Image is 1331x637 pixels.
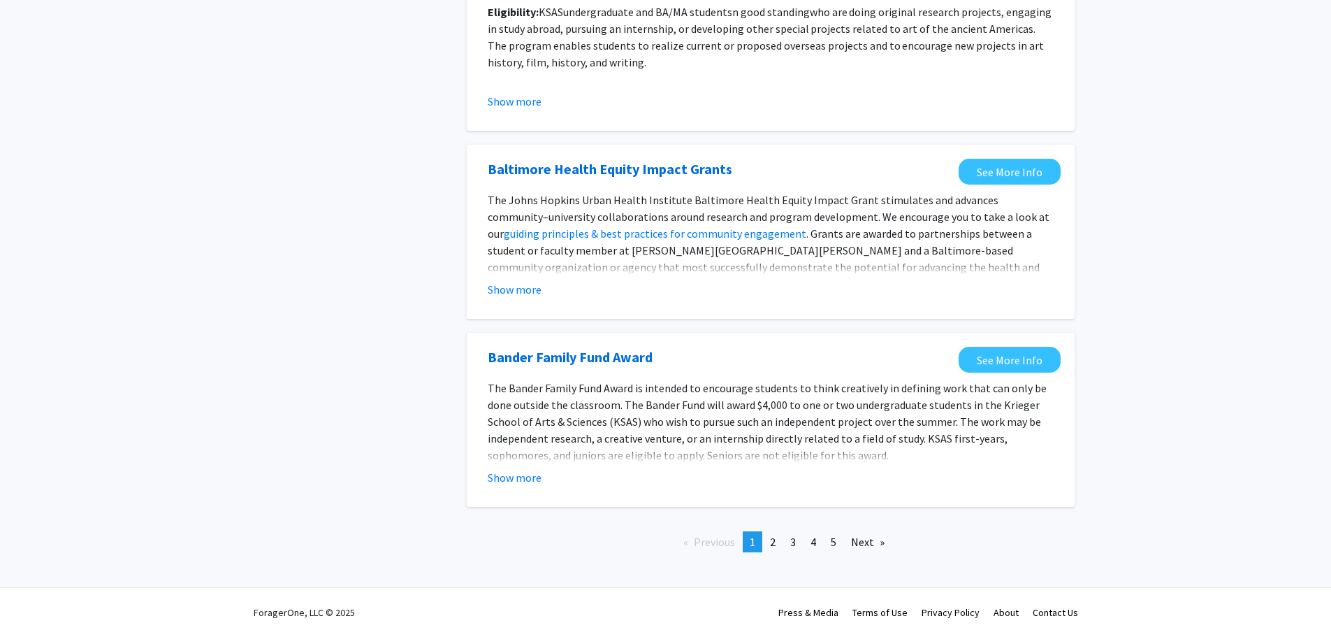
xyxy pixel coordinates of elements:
a: Next page [844,531,892,552]
a: Contact Us [1033,606,1078,619]
a: Opens in a new tab [488,347,653,368]
span: The Johns Hopkins Urban Health Institute Baltimore Health Equity Impact Grant stimulates and adva... [488,193,1049,241]
a: Terms of Use [852,606,908,619]
span: The Bander Family Fund Award is intended to encourage students to think creatively in defining wo... [488,381,1047,462]
button: Show more [488,469,541,486]
a: Opens in a new tab [959,347,1061,373]
span: Previous [694,535,735,549]
span: 4 [810,535,816,549]
span: undergraduate and BA/MA students [563,5,732,19]
iframe: Chat [10,574,59,627]
a: guiding principles & best practices for community engagement [504,227,806,241]
a: Opens in a new tab [959,159,1061,185]
ul: Pagination [467,531,1075,552]
a: Privacy Policy [922,606,980,619]
span: 1 [750,535,755,549]
a: Press & Media [778,606,838,619]
span: 3 [790,535,796,549]
a: About [994,606,1019,619]
a: Opens in a new tab [488,159,732,180]
div: ForagerOne, LLC © 2025 [254,588,355,637]
p: KSAS n good standing [488,3,1054,71]
strong: Eligibility: [488,5,539,19]
button: Show more [488,93,541,110]
button: Show more [488,281,541,298]
span: 2 [770,535,776,549]
span: 5 [831,535,836,549]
